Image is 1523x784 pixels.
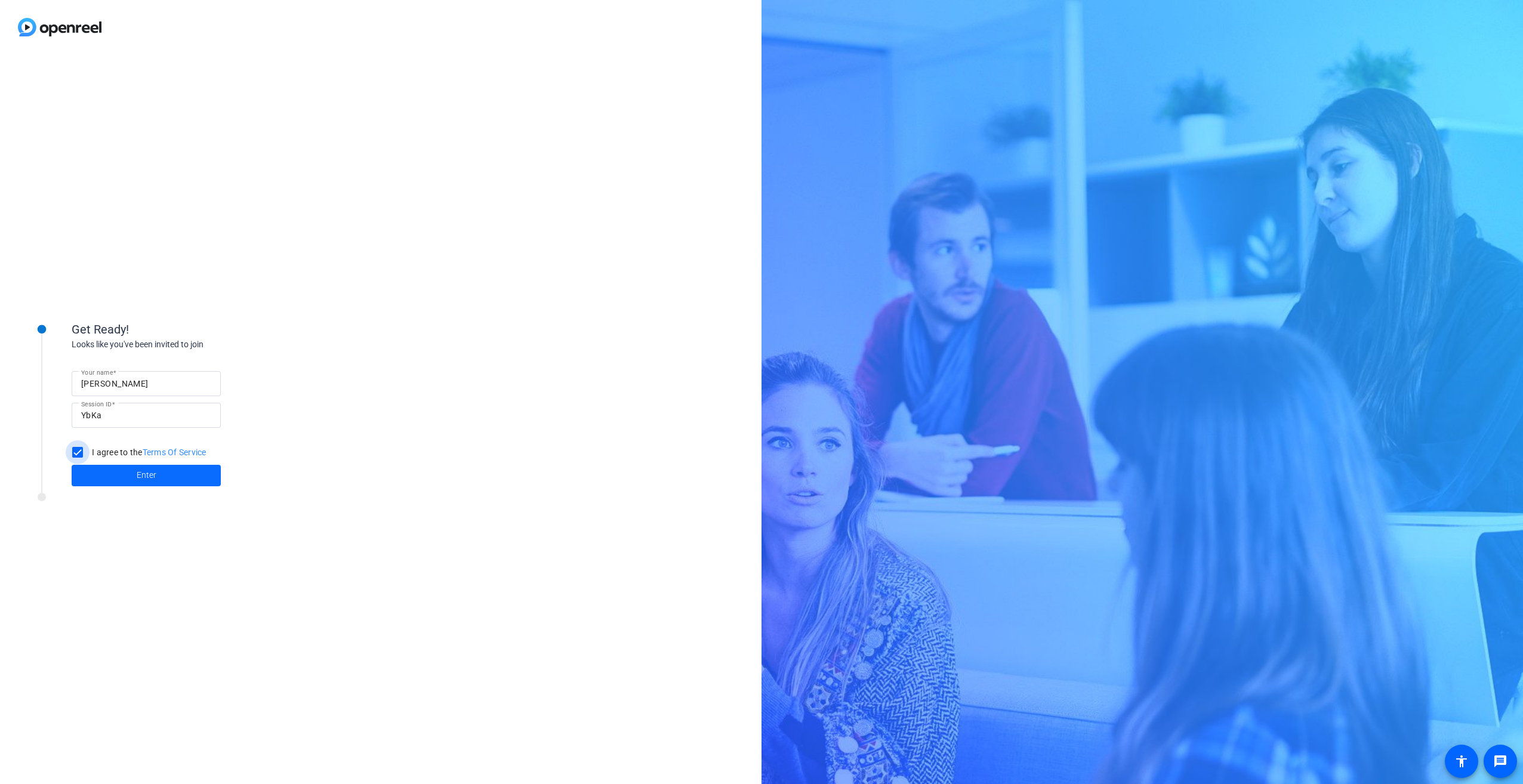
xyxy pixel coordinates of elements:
label: I agree to the [90,446,206,458]
div: Looks like you've been invited to join [72,338,310,351]
mat-label: Your name [81,369,113,376]
div: Get Ready! [72,320,310,338]
mat-icon: message [1493,754,1507,768]
mat-label: Session ID [81,400,112,408]
span: Enter [137,469,156,481]
button: Enter [72,465,221,486]
a: Terms Of Service [143,447,206,457]
mat-icon: accessibility [1454,754,1469,768]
